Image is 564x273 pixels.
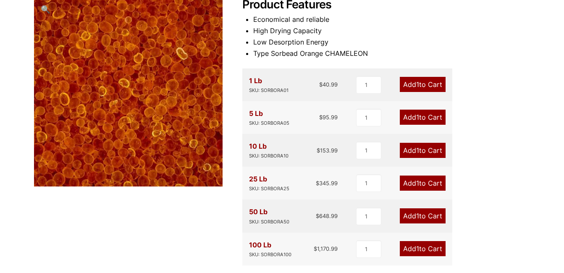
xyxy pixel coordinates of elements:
span: $ [319,81,323,88]
div: SKU: SORBORA50 [249,218,289,226]
a: Add1to Cart [400,208,446,223]
span: 🔍 [41,5,50,14]
bdi: 345.99 [316,180,338,186]
div: 25 Lb [249,173,289,193]
li: Low Desorption Energy [253,37,530,48]
span: $ [316,180,319,186]
div: 50 Lb [249,206,289,226]
span: $ [314,245,317,252]
span: $ [316,213,319,219]
bdi: 648.99 [316,213,338,219]
div: 100 Lb [249,239,291,259]
span: 1 [416,113,419,121]
div: 1 Lb [249,75,289,94]
span: 1 [416,244,419,253]
bdi: 153.99 [317,147,338,154]
div: SKU: SORBORA05 [249,119,289,127]
span: 1 [416,80,419,89]
li: High Drying Capacity [253,25,530,37]
div: SKU: SORBORA01 [249,87,289,94]
span: $ [319,114,323,121]
bdi: 40.99 [319,81,338,88]
a: Add1to Cart [400,176,446,191]
div: SKU: SORBORA10 [249,152,289,160]
div: 10 Lb [249,141,289,160]
div: 5 Lb [249,108,289,127]
span: $ [317,147,320,154]
a: Add1to Cart [400,241,446,256]
span: 1 [416,146,419,155]
span: 1 [416,212,419,220]
li: Type Sorbead Orange CHAMELEON [253,48,530,59]
li: Economical and reliable [253,14,530,25]
a: Add1to Cart [400,143,446,158]
span: 1 [416,179,419,187]
bdi: 1,170.99 [314,245,338,252]
a: Add1to Cart [400,110,446,125]
div: SKU: SORBORA25 [249,185,289,193]
bdi: 95.99 [319,114,338,121]
a: Add1to Cart [400,77,446,92]
div: SKU: SORBORA100 [249,251,291,259]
